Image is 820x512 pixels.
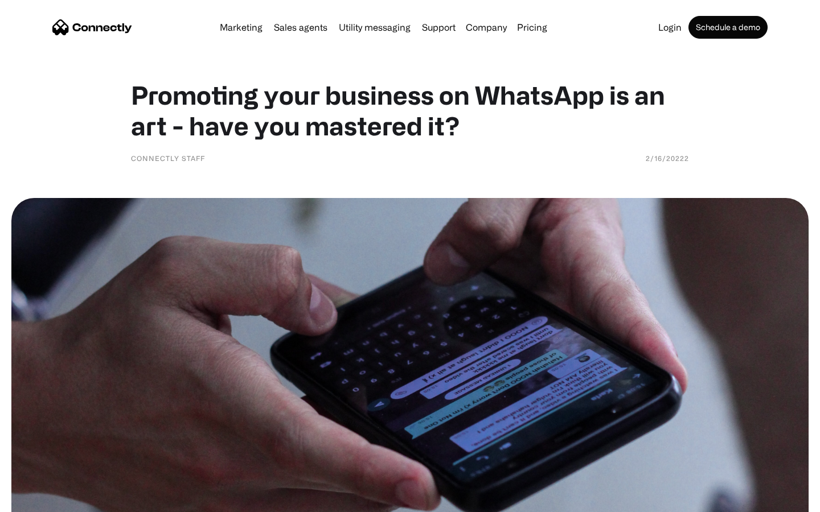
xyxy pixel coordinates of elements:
a: Utility messaging [334,23,415,32]
div: Company [466,19,507,35]
a: Login [654,23,686,32]
a: Schedule a demo [688,16,768,39]
aside: Language selected: English [11,492,68,508]
a: Pricing [512,23,552,32]
a: Marketing [215,23,267,32]
h1: Promoting your business on WhatsApp is an art - have you mastered it? [131,80,689,141]
a: Support [417,23,460,32]
a: Sales agents [269,23,332,32]
div: 2/16/20222 [646,152,689,164]
div: Connectly Staff [131,152,205,164]
ul: Language list [23,492,68,508]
